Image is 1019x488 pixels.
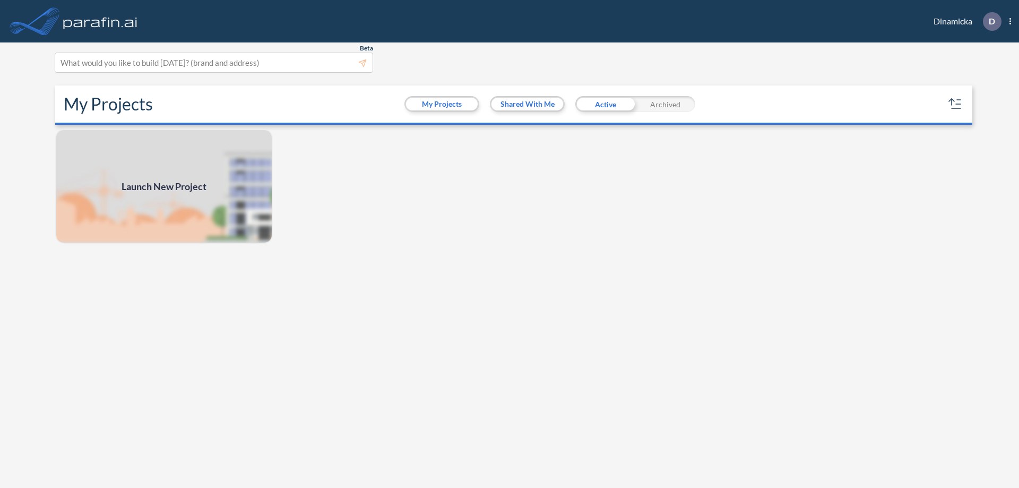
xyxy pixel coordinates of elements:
[575,96,635,112] div: Active
[64,94,153,114] h2: My Projects
[406,98,478,110] button: My Projects
[918,12,1011,31] div: Dinamicka
[947,96,964,113] button: sort
[635,96,695,112] div: Archived
[122,179,206,194] span: Launch New Project
[989,16,995,26] p: D
[61,11,140,32] img: logo
[491,98,563,110] button: Shared With Me
[55,129,273,244] a: Launch New Project
[55,129,273,244] img: add
[360,44,373,53] span: Beta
